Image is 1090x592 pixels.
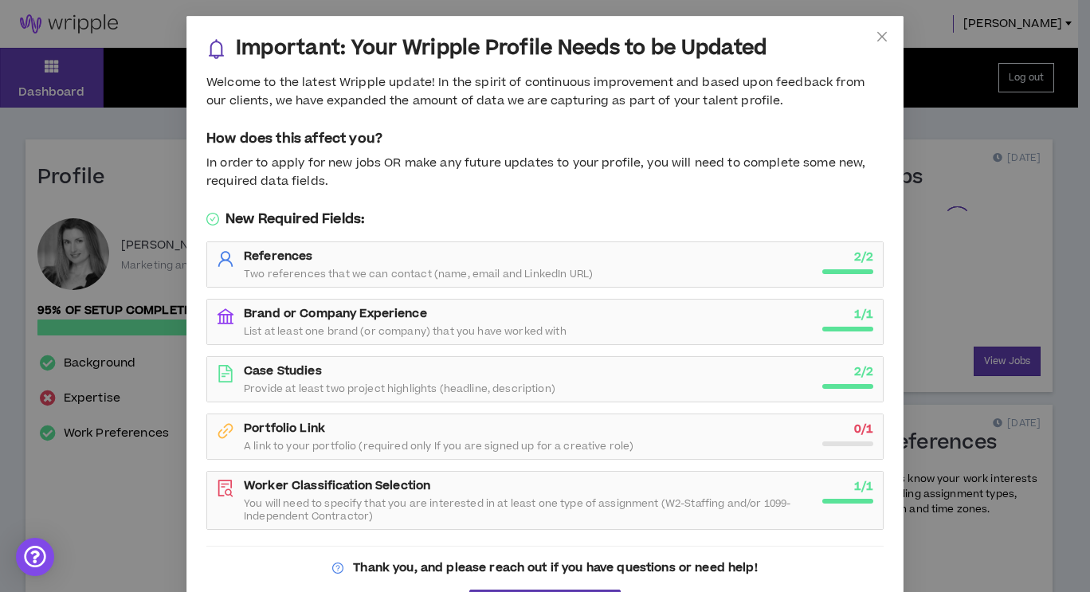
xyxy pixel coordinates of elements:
[244,477,430,494] strong: Worker Classification Selection
[206,39,226,59] span: bell
[217,365,234,382] span: file-text
[854,478,873,495] strong: 1 / 1
[244,268,593,280] span: Two references that we can contact (name, email and LinkedIn URL)
[217,250,234,268] span: user
[244,325,567,338] span: List at least one brand (or company) that you have worked with
[854,306,873,323] strong: 1 / 1
[206,213,219,225] span: check-circle
[217,308,234,325] span: bank
[876,30,888,43] span: close
[244,305,427,322] strong: Brand or Company Experience
[854,363,873,380] strong: 2 / 2
[206,129,884,148] h5: How does this affect you?
[244,497,813,523] span: You will need to specify that you are interested in at least one type of assignment (W2-Staffing ...
[244,440,633,453] span: A link to your portfolio (required only If you are signed up for a creative role)
[244,420,325,437] strong: Portfolio Link
[353,559,757,576] strong: Thank you, and please reach out if you have questions or need help!
[206,74,884,110] div: Welcome to the latest Wripple update! In the spirit of continuous improvement and based upon feed...
[206,155,884,190] div: In order to apply for new jobs OR make any future updates to your profile, you will need to compl...
[217,422,234,440] span: link
[16,538,54,576] div: Open Intercom Messenger
[861,16,904,59] button: Close
[244,248,312,265] strong: References
[206,210,884,229] h5: New Required Fields:
[236,36,767,61] h3: Important: Your Wripple Profile Needs to be Updated
[332,563,343,574] span: question-circle
[854,421,873,437] strong: 0 / 1
[217,480,234,497] span: file-search
[854,249,873,265] strong: 2 / 2
[244,363,322,379] strong: Case Studies
[244,382,555,395] span: Provide at least two project highlights (headline, description)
